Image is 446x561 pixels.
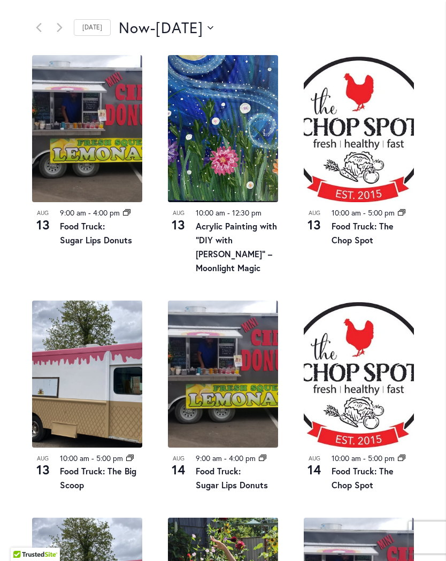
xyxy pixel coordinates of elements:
[150,17,156,39] span: -
[60,465,136,490] a: Food Truck: The Big Scoop
[32,454,53,463] span: Aug
[224,453,227,463] span: -
[227,208,230,218] span: -
[229,453,256,463] time: 4:00 pm
[304,460,325,479] span: 14
[74,19,111,36] a: Click to select today's date
[332,208,361,218] time: 10:00 am
[196,465,268,490] a: Food Truck: Sugar Lips Donuts
[363,208,366,218] span: -
[32,216,53,234] span: 13
[368,208,395,218] time: 5:00 pm
[304,209,325,218] span: Aug
[196,220,277,273] a: Acrylic Painting with “DIY with [PERSON_NAME]” – Moonlight Magic
[168,460,189,479] span: 14
[32,55,142,202] img: Food Truck: Sugar Lips Apple Cider Donuts
[304,301,414,448] img: THE CHOP SPOT PDX – Food Truck
[32,21,45,34] a: Previous Events
[332,465,394,490] a: Food Truck: The Chop Spot
[8,523,38,553] iframe: Launch Accessibility Center
[332,453,361,463] time: 10:00 am
[88,208,91,218] span: -
[96,453,123,463] time: 5:00 pm
[232,208,262,218] time: 12:30 pm
[60,208,86,218] time: 9:00 am
[32,301,142,448] img: Food Truck: The Big Scoop
[168,454,189,463] span: Aug
[32,460,53,479] span: 13
[119,17,213,39] button: Click to toggle datepicker
[93,208,120,218] time: 4:00 pm
[60,453,89,463] time: 10:00 am
[168,301,278,448] img: Food Truck: Sugar Lips Apple Cider Donuts
[60,220,132,245] a: Food Truck: Sugar Lips Donuts
[168,55,278,202] img: 5e4b5f8c499087e3e3167495e3cbcca9
[91,453,94,463] span: -
[368,453,395,463] time: 5:00 pm
[119,18,150,37] span: Now
[304,55,414,202] img: THE CHOP SPOT PDX – Food Truck
[332,220,394,245] a: Food Truck: The Chop Spot
[196,208,225,218] time: 10:00 am
[53,21,66,34] a: Next Events
[196,453,222,463] time: 9:00 am
[363,453,366,463] span: -
[168,216,189,234] span: 13
[304,454,325,463] span: Aug
[156,18,203,37] span: [DATE]
[32,209,53,218] span: Aug
[304,216,325,234] span: 13
[168,209,189,218] span: Aug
